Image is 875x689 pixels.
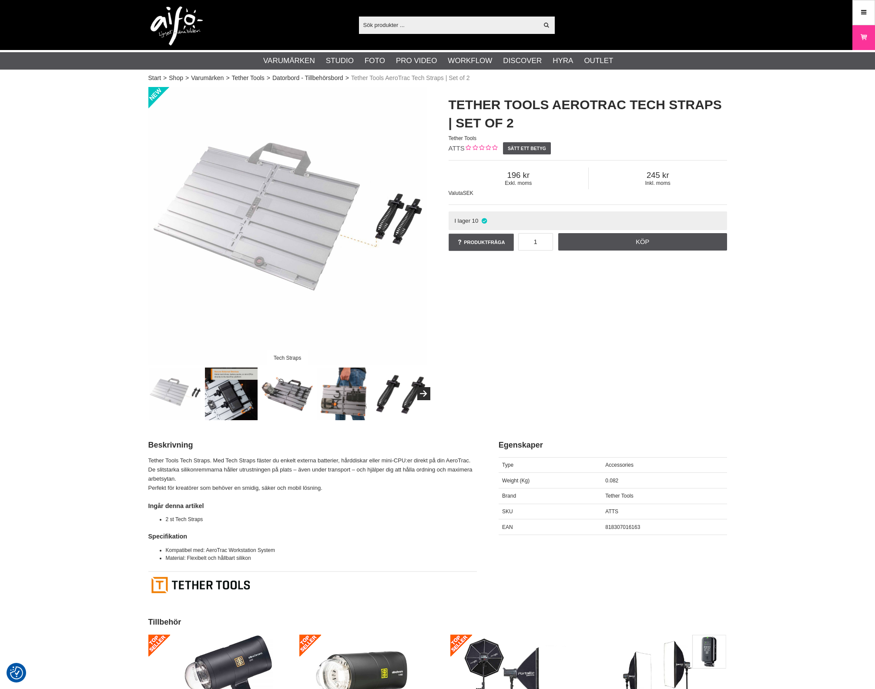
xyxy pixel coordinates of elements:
[502,493,516,499] span: Brand
[449,190,463,196] span: Valuta
[503,55,542,67] a: Discover
[502,524,513,530] span: EAN
[163,74,167,83] span: >
[502,478,530,484] span: Weight (Kg)
[605,524,640,530] span: 818307016163
[449,180,589,186] span: Exkl. moms
[373,368,426,420] img: AeroTrac Tech Straps | Set of 2
[272,74,343,83] a: Datorbord - Tillbehörsbord
[326,55,354,67] a: Studio
[605,462,634,468] span: Accessories
[589,171,727,180] span: 245
[232,74,265,83] a: Tether Tools
[502,462,513,468] span: Type
[151,7,203,46] img: logo.png
[449,96,727,132] h1: Tether Tools AeroTrac Tech Straps | Set of 2
[166,554,477,562] li: Material: Flexibelt och hållbart silikon
[449,144,465,152] span: ATTS
[185,74,189,83] span: >
[463,190,473,196] span: SEK
[396,55,437,67] a: Pro Video
[226,74,229,83] span: >
[503,142,551,154] a: Sätt ett betyg
[191,74,224,83] a: Varumärken
[449,171,589,180] span: 196
[148,456,477,492] p: Tether Tools Tech Straps. Med Tech Straps fäster du enkelt externa batterier, hårddiskar eller mi...
[472,217,479,224] span: 10
[148,440,477,451] h2: Beskrivning
[317,368,370,420] img: Remain secured to the workstation even during transportation
[449,234,514,251] a: Produktfråga
[448,55,492,67] a: Workflow
[267,74,270,83] span: >
[148,74,161,83] a: Start
[605,493,633,499] span: Tether Tools
[149,368,201,420] img: Tech Straps
[166,515,477,523] li: 2 st Tech Straps
[10,665,23,681] button: Samtyckesinställningar
[148,532,477,541] h4: Specifikation
[465,144,497,153] div: Kundbetyg: 0
[365,55,385,67] a: Foto
[261,368,314,420] img: AeroTrac Companion Accessories
[589,180,727,186] span: Inkl. moms
[345,74,349,83] span: >
[553,55,573,67] a: Hyra
[502,508,513,515] span: SKU
[10,666,23,679] img: Revisit consent button
[499,440,727,451] h2: Egenskaper
[351,74,470,83] span: Tether Tools AeroTrac Tech Straps | Set of 2
[166,546,477,554] li: Kompatibel med: AeroTrac Workstation System
[359,18,539,31] input: Sök produkter ...
[417,387,430,400] button: Next
[449,135,476,141] span: Tether Tools
[169,74,183,83] a: Shop
[605,508,618,515] span: ATTS
[205,368,258,420] img: Silicone straps secure external batteries
[266,350,308,365] div: Tech Straps
[558,233,727,251] a: Köp
[480,217,488,224] i: I lager
[605,478,618,484] span: 0.082
[148,87,427,365] img: Tech Straps
[584,55,613,67] a: Outlet
[148,617,727,628] h2: Tillbehör
[148,568,477,600] img: Tether Tools Logo
[263,55,315,67] a: Varumärken
[148,502,477,510] h4: Ingår denna artikel
[454,217,470,224] span: I lager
